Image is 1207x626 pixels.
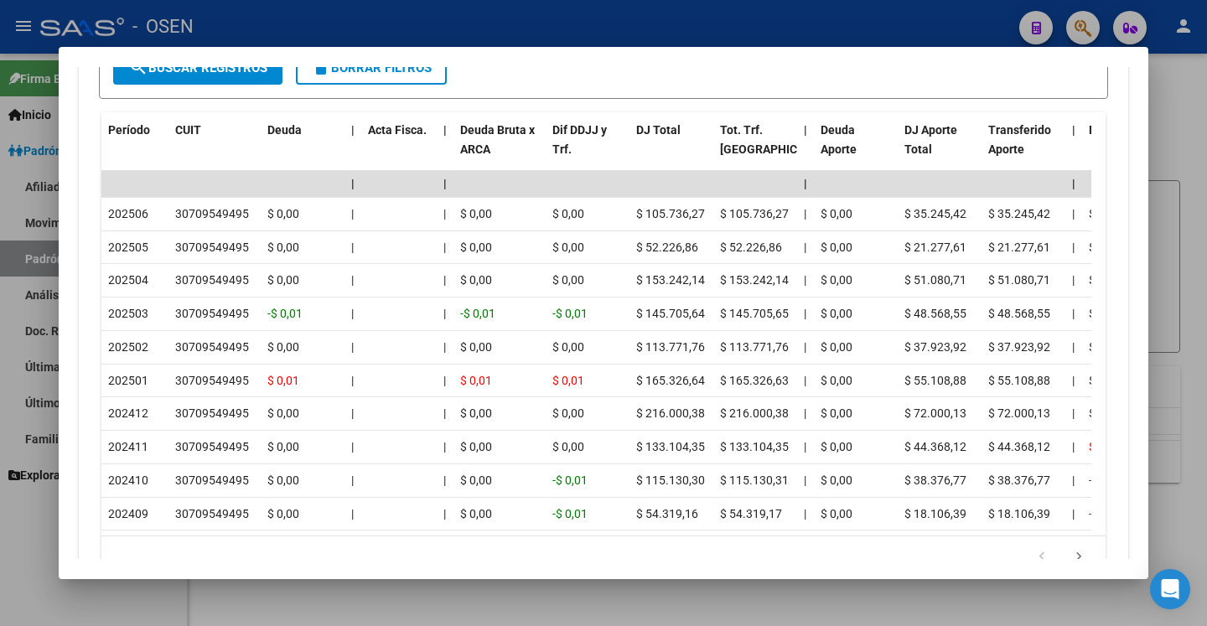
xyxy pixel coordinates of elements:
span: $ 0,00 [267,340,299,354]
span: $ 0,00 [267,440,299,453]
span: $ 0,00 [1089,273,1121,287]
span: | [443,177,447,190]
span: $ 165.326,64 [636,374,705,387]
span: 202504 [108,273,148,287]
span: $ 0,00 [460,507,492,520]
span: $ 44.368,12 [904,440,966,453]
span: $ 0,00 [552,440,584,453]
div: 30709549495 [175,471,249,490]
span: -$ 0,01 [552,507,588,520]
span: $ 216.000,38 [720,406,789,420]
span: $ 54.319,17 [720,507,782,520]
span: $ 0,00 [821,406,852,420]
div: 30709549495 [175,338,249,357]
span: | [351,177,355,190]
span: Deuda Bruta x ARCA [460,123,535,156]
span: $ 37.923,92 [904,340,966,354]
span: | [804,207,806,220]
span: $ 35.245,42 [988,207,1050,220]
span: | [351,273,354,287]
span: $ 48.568,55 [904,307,966,320]
span: | [1072,123,1075,137]
span: $ 38.376,77 [988,473,1050,487]
button: Buscar Registros [113,51,282,85]
span: | [804,406,806,420]
span: $ 145.705,64 [636,307,705,320]
datatable-header-cell: Dif DDJJ y Trf. [546,112,629,186]
span: | [804,177,807,190]
span: | [1072,340,1075,354]
span: $ 0,00 [267,507,299,520]
span: | [1072,307,1075,320]
span: 202505 [108,241,148,254]
button: Borrar Filtros [296,51,447,85]
span: 202503 [108,307,148,320]
span: | [804,473,806,487]
span: $ 0,00 [552,241,584,254]
span: $ 0,01 [460,374,492,387]
datatable-header-cell: DJ Aporte Total [898,112,982,186]
span: $ 35.245,42 [904,207,966,220]
span: | [804,241,806,254]
datatable-header-cell: | [437,112,453,186]
div: 30709549495 [175,238,249,257]
span: | [804,123,807,137]
span: -$ 0,01 [552,473,588,487]
span: | [1072,374,1075,387]
span: $ 0,00 [460,406,492,420]
span: | [443,507,446,520]
span: $ 0,00 [267,473,299,487]
span: Buscar Registros [128,60,267,75]
span: $ 21.277,61 [904,241,966,254]
span: | [1072,207,1075,220]
span: $ 0,00 [267,273,299,287]
span: $ 113.771,76 [720,340,789,354]
span: $ 0,00 [460,473,492,487]
span: Deuda Aporte [821,123,857,156]
span: Acta Fisca. [368,123,427,137]
span: $ 0,00 [1089,241,1121,254]
span: Borrar Filtros [311,60,432,75]
span: $ 54.319,16 [636,507,698,520]
span: -$ 0,01 [460,307,495,320]
span: $ 0,00 [821,340,852,354]
span: 202409 [108,507,148,520]
span: $ 0,00 [821,241,852,254]
span: | [351,307,354,320]
span: $ 37.923,92 [988,340,1050,354]
span: -$ 0,01 [1089,507,1124,520]
span: 202502 [108,340,148,354]
span: $ 0,00 [460,273,492,287]
span: | [351,207,354,220]
span: $ 0,00 [1089,307,1121,320]
mat-icon: search [128,57,148,77]
datatable-header-cell: CUIT [168,112,261,186]
span: | [443,241,446,254]
span: | [351,123,355,137]
span: -$ 0,01 [1089,473,1124,487]
span: Deuda Contr. [1089,123,1158,137]
mat-icon: delete [311,57,331,77]
span: | [443,307,446,320]
span: $ 44.368,12 [988,440,1050,453]
span: $ 52.226,86 [636,241,698,254]
span: $ 153.242,14 [720,273,789,287]
span: | [1072,406,1075,420]
span: | [443,406,446,420]
datatable-header-cell: Período [101,112,168,186]
datatable-header-cell: DJ Total [629,112,713,186]
span: $ 0,00 [267,241,299,254]
span: $ 0,01 [1089,440,1121,453]
span: | [443,440,446,453]
span: Deuda [267,123,302,137]
span: 202412 [108,406,148,420]
div: Open Intercom Messenger [1150,569,1190,609]
span: DJ Aporte Total [904,123,957,156]
span: $ 0,00 [460,207,492,220]
span: $ 51.080,71 [904,273,966,287]
datatable-header-cell: Deuda Aporte [814,112,898,186]
span: 202411 [108,440,148,453]
span: Dif DDJJ y Trf. [552,123,607,156]
datatable-header-cell: Deuda [261,112,344,186]
span: | [443,473,446,487]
